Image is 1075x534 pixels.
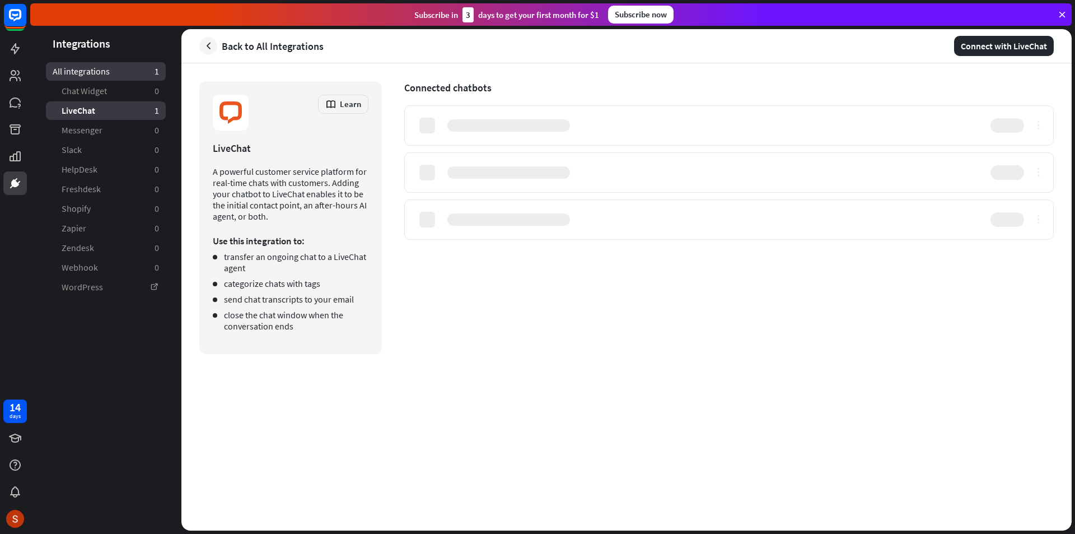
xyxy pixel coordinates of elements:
div: days [10,412,21,420]
div: Subscribe now [608,6,674,24]
a: 14 days [3,400,27,423]
button: Open LiveChat chat widget [9,4,43,38]
div: 14 [10,402,21,412]
div: 3 [462,7,474,22]
div: Subscribe in days to get your first month for $1 [414,7,599,22]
